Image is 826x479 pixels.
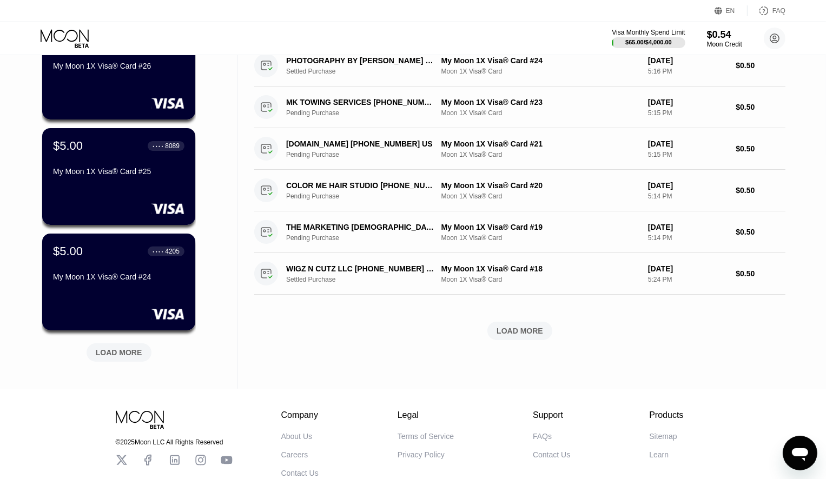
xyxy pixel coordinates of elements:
[707,29,742,48] div: $0.54Moon Credit
[254,87,785,128] div: MK TOWING SERVICES [PHONE_NUMBER] USPending PurchaseMy Moon 1X Visa® Card #23Moon 1X Visa® Card[D...
[648,56,728,65] div: [DATE]
[649,410,683,420] div: Products
[648,234,728,242] div: 5:14 PM
[254,211,785,253] div: THE MARKETING [DEMOGRAPHIC_DATA] LL [PHONE_NUMBER] USPending PurchaseMy Moon 1X Visa® Card #19Moo...
[441,276,639,283] div: Moon 1X Visa® Card
[736,228,785,236] div: $0.50
[398,410,454,420] div: Legal
[707,29,742,41] div: $0.54
[53,62,184,70] div: My Moon 1X Visa® Card #26
[153,144,163,148] div: ● ● ● ●
[612,29,685,48] div: Visa Monthly Spend Limit$65.00/$4,000.00
[254,253,785,295] div: WIGZ N CUTZ LLC [PHONE_NUMBER] USSettled PurchaseMy Moon 1X Visa® Card #18Moon 1X Visa® Card[DATE...
[441,98,639,107] div: My Moon 1X Visa® Card #23
[441,139,639,148] div: My Moon 1X Visa® Card #21
[254,322,785,340] div: LOAD MORE
[648,98,728,107] div: [DATE]
[286,56,435,65] div: PHOTOGRAPHY BY [PERSON_NAME] [PHONE_NUMBER] US
[286,192,447,200] div: Pending Purchase
[736,144,785,153] div: $0.50
[53,244,83,258] div: $5.00
[748,5,785,16] div: FAQ
[286,181,435,190] div: COLOR ME HAIR STUDIO [PHONE_NUMBER] US
[772,7,785,15] div: FAQ
[286,139,435,148] div: [DOMAIN_NAME] [PHONE_NUMBER] US
[441,192,639,200] div: Moon 1X Visa® Card
[736,269,785,278] div: $0.50
[648,264,728,273] div: [DATE]
[165,248,180,255] div: 4205
[281,450,308,459] div: Careers
[441,223,639,231] div: My Moon 1X Visa® Card #19
[648,68,728,75] div: 5:16 PM
[398,432,454,441] div: Terms of Service
[254,128,785,170] div: [DOMAIN_NAME] [PHONE_NUMBER] USPending PurchaseMy Moon 1X Visa® Card #21Moon 1X Visa® Card[DATE]5...
[254,170,785,211] div: COLOR ME HAIR STUDIO [PHONE_NUMBER] USPending PurchaseMy Moon 1X Visa® Card #20Moon 1X Visa® Card...
[648,181,728,190] div: [DATE]
[53,272,184,281] div: My Moon 1X Visa® Card #24
[96,348,142,357] div: LOAD MORE
[736,186,785,195] div: $0.50
[648,109,728,117] div: 5:15 PM
[533,450,570,459] div: Contact Us
[648,139,728,148] div: [DATE]
[649,432,677,441] div: Sitemap
[441,151,639,158] div: Moon 1X Visa® Card
[281,469,319,477] div: Contact Us
[649,450,669,459] div: Learn
[281,432,313,441] div: About Us
[441,181,639,190] div: My Moon 1X Visa® Card #20
[533,432,552,441] div: FAQs
[441,264,639,273] div: My Moon 1X Visa® Card #18
[726,7,735,15] div: EN
[286,109,447,117] div: Pending Purchase
[286,276,447,283] div: Settled Purchase
[715,5,748,16] div: EN
[707,41,742,48] div: Moon Credit
[42,23,195,119] div: $5.00● ● ● ●6332My Moon 1X Visa® Card #26
[286,264,435,273] div: WIGZ N CUTZ LLC [PHONE_NUMBER] US
[648,151,728,158] div: 5:15 PM
[53,167,184,176] div: My Moon 1X Visa® Card #25
[783,436,817,470] iframe: Button to launch messaging window
[625,39,672,45] div: $65.00 / $4,000.00
[497,326,543,336] div: LOAD MORE
[42,128,195,225] div: $5.00● ● ● ●8089My Moon 1X Visa® Card #25
[286,98,435,107] div: MK TOWING SERVICES [PHONE_NUMBER] US
[116,438,233,446] div: © 2025 Moon LLC All Rights Reserved
[153,250,163,253] div: ● ● ● ●
[78,339,160,362] div: LOAD MORE
[53,139,83,153] div: $5.00
[533,410,570,420] div: Support
[165,142,180,150] div: 8089
[648,223,728,231] div: [DATE]
[441,56,639,65] div: My Moon 1X Visa® Card #24
[254,45,785,87] div: PHOTOGRAPHY BY [PERSON_NAME] [PHONE_NUMBER] USSettled PurchaseMy Moon 1X Visa® Card #24Moon 1X Vi...
[648,192,728,200] div: 5:14 PM
[612,29,685,36] div: Visa Monthly Spend Limit
[441,109,639,117] div: Moon 1X Visa® Card
[441,68,639,75] div: Moon 1X Visa® Card
[286,223,435,231] div: THE MARKETING [DEMOGRAPHIC_DATA] LL [PHONE_NUMBER] US
[286,151,447,158] div: Pending Purchase
[286,68,447,75] div: Settled Purchase
[42,234,195,330] div: $5.00● ● ● ●4205My Moon 1X Visa® Card #24
[736,103,785,111] div: $0.50
[281,410,319,420] div: Company
[398,450,445,459] div: Privacy Policy
[441,234,639,242] div: Moon 1X Visa® Card
[286,234,447,242] div: Pending Purchase
[736,61,785,70] div: $0.50
[648,276,728,283] div: 5:24 PM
